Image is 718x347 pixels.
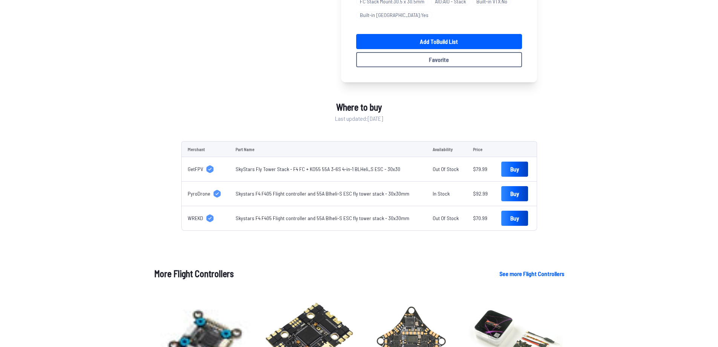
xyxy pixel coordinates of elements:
a: Buy [501,162,528,177]
a: Buy [501,211,528,226]
a: See more Flight Controllers [499,269,564,278]
span: GetFPV [188,165,203,173]
a: GetFPV [188,165,224,173]
td: Availability [427,141,467,157]
span: Last updated: [DATE] [335,114,383,123]
td: Merchant [181,141,230,157]
span: Where to buy [336,100,382,114]
a: Skystars F4 F405 Flight controller and 55A Blheli-S ESC fly tower stack - 30x30mm [236,190,409,197]
td: $92.99 [467,182,495,206]
a: Add toBuild List [356,34,522,49]
td: Price [467,141,495,157]
a: Built-in [GEOGRAPHIC_DATA]:Yes [356,8,435,22]
td: Out Of Stock [427,157,467,182]
h1: More Flight Controllers [154,267,487,281]
span: PyroDrone [188,190,210,197]
span: Built-in [GEOGRAPHIC_DATA] : Yes [356,11,432,19]
span: WREKD [188,214,203,222]
a: Buy [501,186,528,201]
a: SkyStars Fly Tower Stack - F4 FC + KO55 55A 3-6S 4-in-1 BLHeli_S ESC - 30x30 [236,166,400,172]
a: PyroDrone [188,190,224,197]
td: Part Name [230,141,427,157]
a: WREKD [188,214,224,222]
button: Favorite [356,52,522,67]
td: In Stock [427,182,467,206]
td: $79.99 [467,157,495,182]
td: Out Of Stock [427,206,467,231]
a: Skystars F4 F405 Flight controller and 55A Blheli-S ESC fly tower stack - 30x30mm [236,215,409,221]
td: $70.99 [467,206,495,231]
